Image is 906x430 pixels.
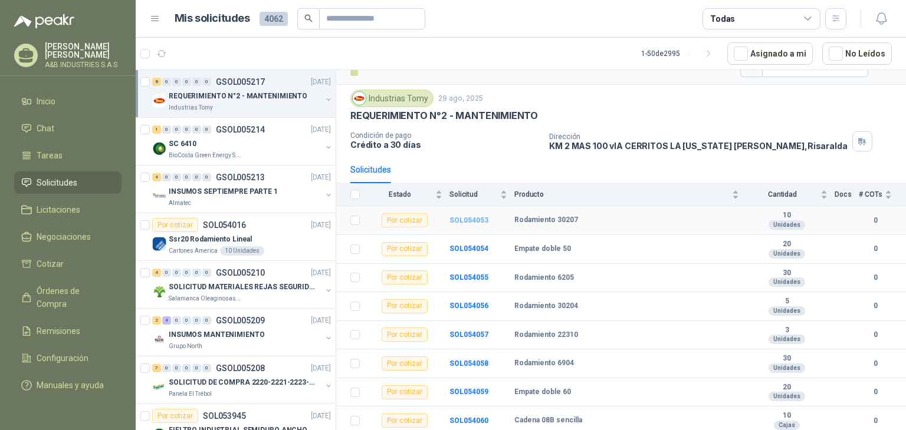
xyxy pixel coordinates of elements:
[449,244,488,253] a: SOL054054
[311,124,331,135] p: [DATE]
[162,173,171,181] div: 0
[175,10,250,27] h1: Mis solicitudes
[169,389,212,399] p: Panela El Trébol
[859,415,892,426] b: 0
[311,172,331,183] p: [DATE]
[769,392,805,401] div: Unidades
[37,257,64,270] span: Cotizar
[449,216,488,224] a: SOL054053
[152,125,161,134] div: 1
[14,374,122,396] a: Manuales y ayuda
[449,359,488,368] a: SOL054058
[859,243,892,254] b: 0
[37,379,104,392] span: Manuales y ayuda
[162,125,171,134] div: 0
[859,300,892,312] b: 0
[172,125,181,134] div: 0
[382,385,428,399] div: Por cotizar
[152,313,333,351] a: 2 4 0 0 0 0 GSOL005209[DATE] Company LogoINSUMOS MANTENIMIENTOGrupo North
[350,110,538,122] p: REQUERIMIENTO N°2 - MANTENIMIENTO
[311,220,331,231] p: [DATE]
[859,358,892,369] b: 0
[514,190,730,199] span: Producto
[746,211,828,220] b: 10
[216,316,265,325] p: GSOL005209
[449,388,488,396] b: SOL054059
[182,316,191,325] div: 0
[835,183,859,206] th: Docs
[859,190,882,199] span: # COTs
[14,320,122,342] a: Remisiones
[192,125,201,134] div: 0
[304,14,313,22] span: search
[136,213,336,261] a: Por cotizarSOL054016[DATE] Company LogoSsr20 Rodamiento LinealCartones America10 Unidades
[449,183,514,206] th: Solicitud
[514,244,571,254] b: Empate doble 50
[37,352,88,365] span: Configuración
[746,190,818,199] span: Cantidad
[169,186,278,197] p: INSUMOS SEPTIEMPRE PARTE 1
[182,78,191,86] div: 0
[172,78,181,86] div: 0
[353,92,366,105] img: Company Logo
[216,173,265,181] p: GSOL005213
[14,199,122,221] a: Licitaciones
[37,230,91,243] span: Negociaciones
[14,253,122,275] a: Cotizar
[382,356,428,371] div: Por cotizar
[382,242,428,256] div: Por cotizar
[769,277,805,287] div: Unidades
[746,183,835,206] th: Cantidad
[260,12,288,26] span: 4062
[14,90,122,113] a: Inicio
[822,42,892,65] button: No Leídos
[162,316,171,325] div: 4
[152,189,166,203] img: Company Logo
[859,386,892,398] b: 0
[220,246,264,256] div: 10 Unidades
[14,144,122,167] a: Tareas
[449,273,488,282] a: SOL054055
[37,95,55,108] span: Inicio
[152,78,161,86] div: 8
[192,78,201,86] div: 0
[859,329,892,340] b: 0
[311,363,331,374] p: [DATE]
[182,125,191,134] div: 0
[382,299,428,313] div: Por cotizar
[202,173,211,181] div: 0
[37,325,80,338] span: Remisiones
[514,330,578,340] b: Rodamiento 22310
[769,306,805,316] div: Unidades
[774,421,800,430] div: Cajas
[641,44,718,63] div: 1 - 50 de 2995
[169,294,243,303] p: Salamanca Oleaginosas SAS
[37,122,54,135] span: Chat
[350,90,434,107] div: Industrias Tomy
[169,138,196,150] p: SC 6410
[152,218,198,232] div: Por cotizar
[192,269,201,277] div: 0
[311,267,331,279] p: [DATE]
[202,78,211,86] div: 0
[152,94,166,108] img: Company Logo
[710,12,735,25] div: Todas
[449,302,488,310] b: SOL054056
[169,377,316,388] p: SOLICITUD DE COMPRA 2220-2221-2223-2224
[169,342,202,351] p: Grupo North
[367,183,449,206] th: Estado
[216,269,265,277] p: GSOL005210
[152,173,161,181] div: 4
[859,183,906,206] th: # COTs
[746,269,828,278] b: 30
[45,61,122,68] p: A&B INDUSTRIES S.A.S
[514,302,578,311] b: Rodamiento 30204
[152,316,161,325] div: 2
[727,42,813,65] button: Asignado a mi
[169,151,243,160] p: BioCosta Green Energy S.A.S
[172,364,181,372] div: 0
[152,75,333,113] a: 8 0 0 0 0 0 GSOL005217[DATE] Company LogoREQUERIMIENTO N°2 - MANTENIMIENTOIndustrias Tomy
[769,335,805,344] div: Unidades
